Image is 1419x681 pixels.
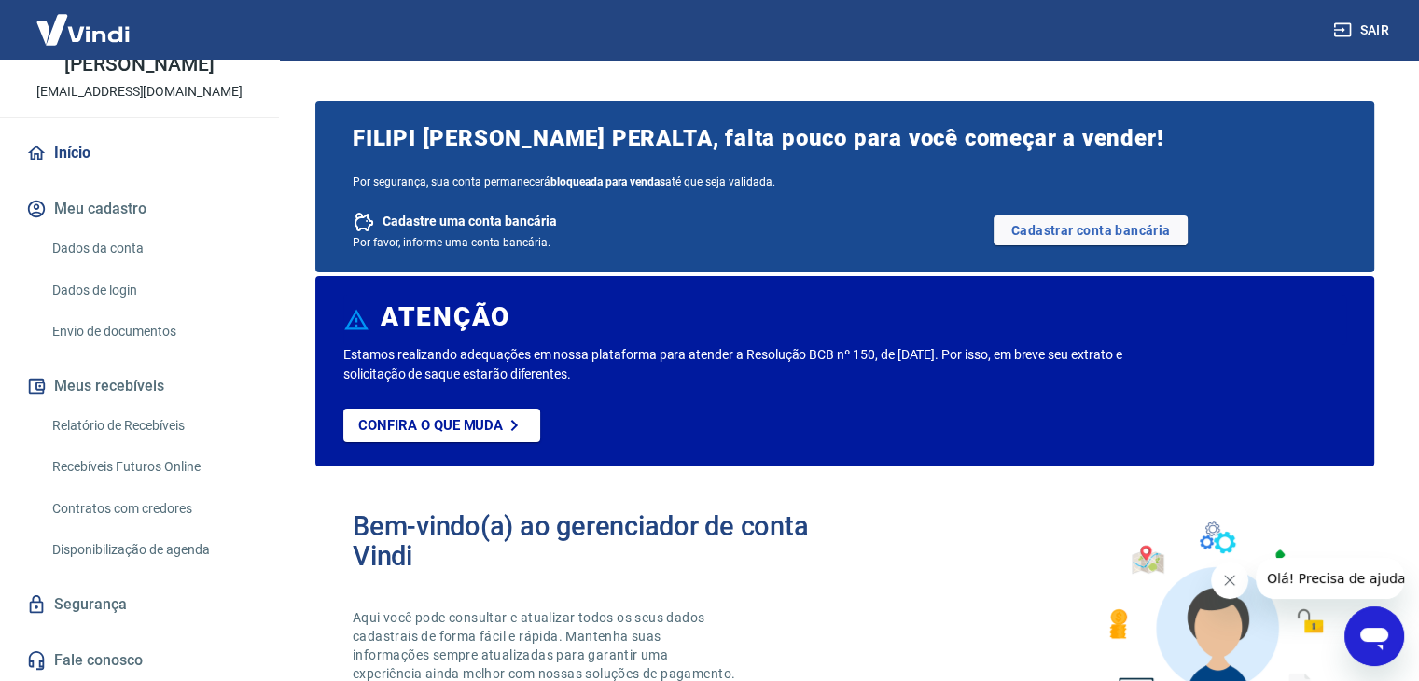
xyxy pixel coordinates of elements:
b: bloqueada para vendas [550,175,665,188]
a: Disponibilização de agenda [45,531,257,569]
a: Recebíveis Futuros Online [45,448,257,486]
p: Confira o que muda [358,417,503,434]
h6: ATENÇÃO [381,308,510,327]
h2: Bem-vindo(a) ao gerenciador de conta Vindi [353,511,845,571]
a: Fale conosco [22,640,257,681]
p: Estamos realizando adequações em nossa plataforma para atender a Resolução BCB nº 150, de [DATE].... [343,345,1146,384]
span: Cadastre uma conta bancária [383,213,557,230]
p: [PERSON_NAME] [64,55,214,75]
a: Contratos com credores [45,490,257,528]
a: Início [22,132,257,174]
button: Meu cadastro [22,188,257,229]
a: Envio de documentos [45,313,257,351]
a: Dados de login [45,271,257,310]
span: Por segurança, sua conta permanecerá até que seja validada. [353,175,1337,188]
button: Meus recebíveis [22,366,257,407]
a: Relatório de Recebíveis [45,407,257,445]
iframe: Botão para abrir a janela de mensagens [1344,606,1404,666]
a: Segurança [22,584,257,625]
p: [EMAIL_ADDRESS][DOMAIN_NAME] [36,82,243,102]
a: Confira o que muda [343,409,540,442]
a: Dados da conta [45,229,257,268]
span: Por favor, informe uma conta bancária. [353,236,550,249]
span: Olá! Precisa de ajuda? [11,13,157,28]
iframe: Fechar mensagem [1211,562,1248,599]
button: Sair [1329,13,1397,48]
img: Vindi [22,1,144,58]
iframe: Mensagem da empresa [1256,558,1404,599]
span: FILIPI [PERSON_NAME] PERALTA, falta pouco para você começar a vender! [353,123,1337,153]
a: Cadastrar conta bancária [994,215,1188,245]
